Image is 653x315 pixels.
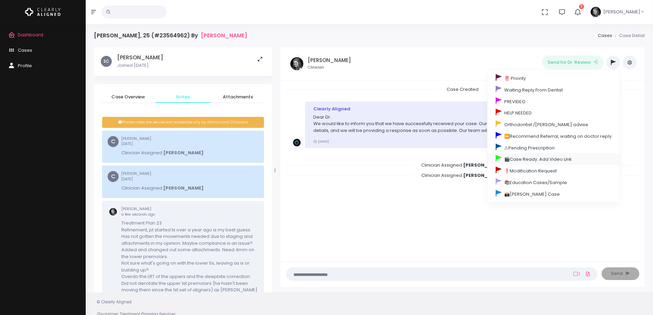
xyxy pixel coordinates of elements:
span: [DATE] [121,177,133,182]
p: Dear Dr. We would like to inform you that we have successfully received your case. Our team is cu... [313,114,571,134]
b: [PERSON_NAME] [463,162,504,168]
h5: [PERSON_NAME] [308,57,351,63]
span: Cases [18,47,32,53]
img: Header Avatar [590,6,602,18]
span: [DATE] [121,141,133,146]
p: Joined [DATE] [117,62,163,69]
small: [PERSON_NAME] [121,206,258,217]
img: Logo Horizontal [25,5,61,19]
a: HELP NEEDED [487,107,620,119]
span: C [108,136,119,147]
a: Add Loom Video [572,271,581,277]
a: 🎬Case Ready. Add Video Link [487,153,620,165]
h4: [PERSON_NAME], 25 (#23564962) By [94,32,247,39]
div: scrollable content [94,47,272,294]
span: 1 [579,4,584,9]
small: [DATE] [313,139,329,144]
span: Clinician Assigned: [413,170,512,181]
b: [PERSON_NAME] [163,149,204,156]
a: ⏩Recommend Referral, waiting on doctor reply [487,130,620,142]
div: Private notes are secure and accessible only by Admins and Clinicians [102,117,264,128]
div: scrollable content [286,86,639,255]
a: Orthodontist /[PERSON_NAME] advise [487,119,620,130]
small: [PERSON_NAME] [121,171,204,182]
a: 📸[PERSON_NAME] Case [487,188,620,199]
span: Case Overview [106,94,150,100]
a: Waiting Reply From Dentist [487,84,620,95]
span: Clinician Assigned: [413,160,512,170]
span: Profile [18,62,32,69]
b: [PERSON_NAME] [463,172,504,179]
span: Notes [161,94,205,100]
small: Clinician [308,65,351,70]
a: Add Files [584,268,592,280]
a: [PERSON_NAME] [201,32,247,39]
a: ❗Modification Request [487,165,620,177]
span: a few seconds ago [121,212,155,217]
span: Attachments [216,94,260,100]
p: Clinician Assigned: [121,149,204,156]
a: ‼️ Priority [487,72,620,84]
span: SC [101,56,112,67]
a: Cases [598,32,612,39]
span: [PERSON_NAME] [603,9,640,15]
span: C [108,171,119,182]
span: Case Created [438,84,487,95]
p: Clinician Assigned: [121,185,204,192]
span: Dashboard [18,32,43,38]
button: Send for Dr. Review [542,56,604,69]
b: [PERSON_NAME] [163,185,204,191]
h5: [PERSON_NAME] [117,54,163,61]
div: Clearly Aligned [313,106,571,112]
small: [PERSON_NAME] [121,136,204,147]
a: 📚Education Cases/Sample [487,176,620,188]
a: PREVIDEO [487,95,620,107]
a: ⚠Pending Prescription [487,142,620,153]
li: Case Detail [612,32,645,39]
